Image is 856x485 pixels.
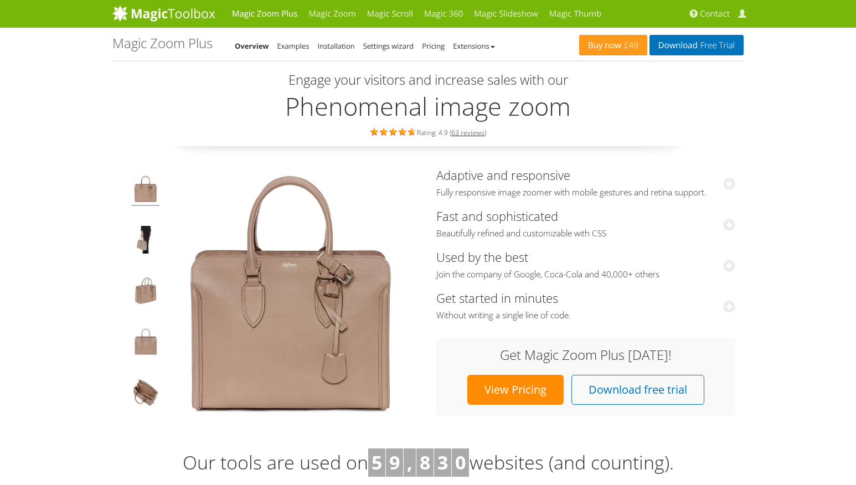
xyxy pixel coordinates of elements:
[422,41,445,51] a: Pricing
[277,41,310,51] a: Examples
[112,5,215,22] img: MagicToolbox.com - Image tools for your website
[112,448,744,477] h3: Our tools are used on websites (and counting).
[115,73,741,87] h3: Engage your visitors and increase sales with our
[132,328,159,359] img: Hover image zoom example
[420,450,430,475] b: 8
[389,450,400,475] b: 9
[407,450,412,475] b: ,
[318,41,355,51] a: Installation
[698,41,735,50] span: Free Trial
[447,348,724,362] h3: Get Magic Zoom Plus [DATE]!
[235,41,269,51] a: Overview
[451,128,484,137] a: 63 reviews
[436,208,735,239] a: Fast and sophisticatedBeautifully refined and customizable with CSS
[436,187,735,198] span: Fully responsive image zoomer with mobile gestures and retina support.
[436,269,735,280] span: Join the company of Google, Coca-Cola and 40,000+ others
[579,35,647,55] a: Buy now£49
[112,126,744,138] div: Rating: 4.9 ( )
[453,41,494,51] a: Extensions
[436,228,735,239] span: Beautifully refined and customizable with CSS
[436,310,735,321] span: Without writing a single line of code.
[132,379,159,410] img: JavaScript zoom tool example
[700,8,730,19] span: Contact
[436,290,735,321] a: Get started in minutesWithout writing a single line of code.
[571,375,704,405] a: Download free trial
[621,41,638,50] span: £49
[132,277,159,308] img: jQuery image zoom example
[166,168,415,417] img: Magic Zoom Plus Demo
[132,226,159,257] img: JavaScript image zoom example
[436,249,735,280] a: Used by the bestJoin the company of Google, Coca-Cola and 40,000+ others
[436,167,735,198] a: Adaptive and responsiveFully responsive image zoomer with mobile gestures and retina support.
[649,35,744,55] a: DownloadFree Trial
[455,450,466,475] b: 0
[112,36,213,50] h1: Magic Zoom Plus
[132,175,159,206] img: Product image zoom example
[467,375,564,405] a: View Pricing
[363,41,414,51] a: Settings wizard
[112,92,744,120] h2: Phenomenal image zoom
[372,450,382,475] b: 5
[437,450,448,475] b: 3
